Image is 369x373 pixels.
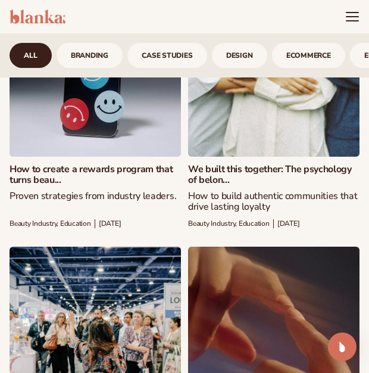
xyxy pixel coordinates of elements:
summary: Menu [345,10,359,24]
a: branding [57,43,123,68]
div: Open Intercom Messenger [328,332,357,361]
a: case studies [127,43,207,68]
div: 5 / 9 [272,43,345,68]
div: 4 / 9 [212,43,267,68]
div: 3 / 9 [127,43,207,68]
div: 1 / 9 [10,43,52,68]
img: logo [10,10,65,24]
a: design [212,43,267,68]
a: ecommerce [272,43,345,68]
span: Beauty industry, Education [10,219,91,228]
a: We built this together: The psychology of belon... [188,164,359,185]
a: All [10,43,52,68]
span: Beauty industry, Education [188,219,270,228]
div: 2 / 9 [57,43,123,68]
a: How to create a rewards program that turns beau... [10,164,181,185]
